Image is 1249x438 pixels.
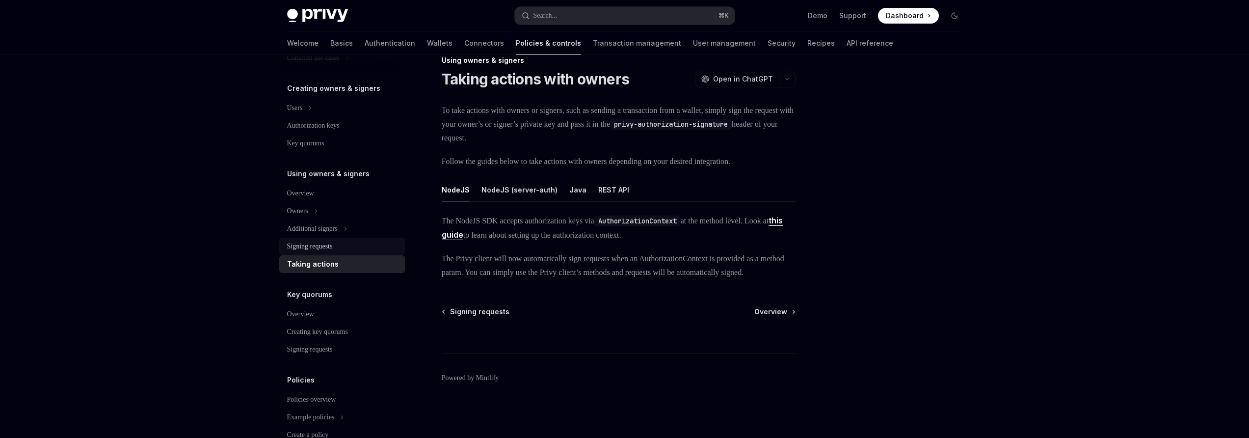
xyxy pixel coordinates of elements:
[464,31,504,55] a: Connectors
[287,326,348,338] div: Creating key quorums
[287,82,380,94] h5: Creating owners & signers
[450,307,509,317] span: Signing requests
[287,258,339,270] div: Taking actions
[598,178,629,201] button: REST API
[279,99,405,117] button: Toggle Users section
[279,391,405,409] a: Policies overview
[515,7,735,25] button: Open search
[695,71,779,87] button: Open in ChatGPT
[443,307,509,317] a: Signing requests
[287,241,333,252] div: Signing requests
[754,307,787,317] span: Overview
[279,202,405,220] button: Toggle Owners section
[442,155,796,168] span: Follow the guides below to take actions with owners depending on your desired integration.
[427,31,452,55] a: Wallets
[287,205,309,217] div: Owners
[947,8,962,24] button: Toggle dark mode
[287,168,370,180] h5: Using owners & signers
[808,11,827,21] a: Demo
[768,31,796,55] a: Security
[279,135,405,152] a: Key quorums
[878,8,939,24] a: Dashboard
[569,178,586,201] button: Java
[279,341,405,358] a: Signing requests
[365,31,415,55] a: Authentication
[287,120,340,132] div: Authorization keys
[279,409,405,426] button: Toggle Example policies section
[279,117,405,135] a: Authorization keys
[279,305,405,323] a: Overview
[442,252,796,279] span: The Privy client will now automatically sign requests when an AuthorizationContext is provided as...
[442,373,499,383] a: Powered by Mintlify
[847,31,893,55] a: API reference
[287,102,303,114] div: Users
[279,323,405,341] a: Creating key quorums
[287,411,335,423] div: Example policies
[839,11,866,21] a: Support
[718,12,729,20] span: ⌘ K
[442,70,630,88] h1: Taking actions with owners
[279,220,405,238] button: Toggle Additional signers section
[516,31,581,55] a: Policies & controls
[287,374,315,386] h5: Policies
[442,178,470,201] button: NodeJS
[593,31,681,55] a: Transaction management
[442,55,796,65] div: Using owners & signers
[279,185,405,202] a: Overview
[287,289,332,301] h5: Key quorums
[754,307,795,317] a: Overview
[279,238,405,255] a: Signing requests
[287,9,348,23] img: dark logo
[442,104,796,145] span: To take actions with owners or signers, such as sending a transaction from a wallet, simply sign ...
[533,10,558,22] div: Search...
[287,308,314,320] div: Overview
[886,11,924,21] span: Dashboard
[693,31,756,55] a: User management
[287,394,336,406] div: Policies overview
[594,216,681,226] code: AuthorizationContext
[807,31,835,55] a: Recipes
[287,344,333,356] div: Signing requests
[330,31,353,55] a: Basics
[287,223,338,235] div: Additional signers
[287,31,319,55] a: Welcome
[610,119,732,130] code: privy-authorization-signature
[279,255,405,273] a: Taking actions
[287,188,314,199] div: Overview
[287,137,324,149] div: Key quorums
[713,74,773,84] span: Open in ChatGPT
[442,214,796,242] span: The NodeJS SDK accepts authorization keys via at the method level. Look at to learn about setting...
[481,178,558,201] button: NodeJS (server-auth)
